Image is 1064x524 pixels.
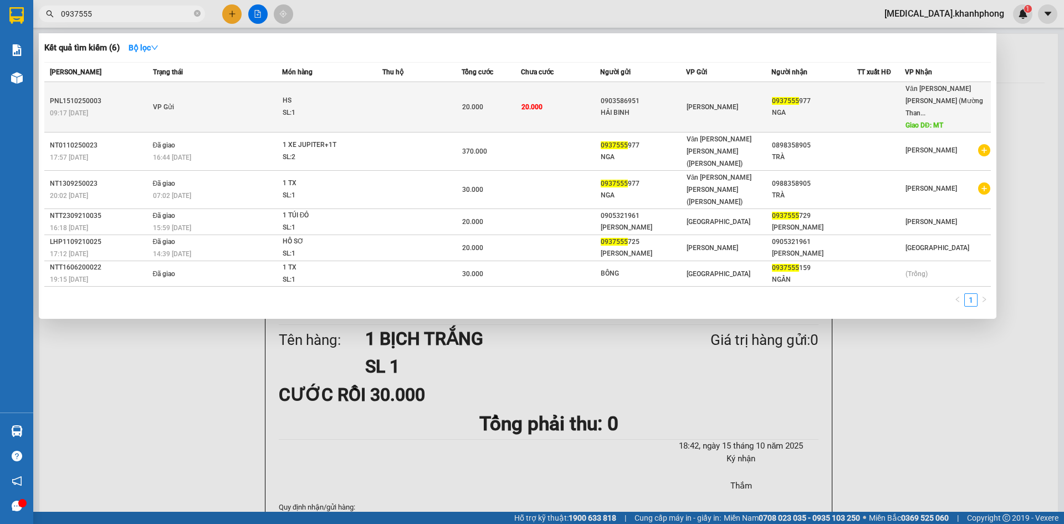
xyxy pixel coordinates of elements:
[462,103,483,111] span: 20.000
[687,244,738,252] span: [PERSON_NAME]
[462,270,483,278] span: 30.000
[772,236,857,248] div: 0905321961
[521,103,543,111] span: 20.000
[601,140,686,151] div: 977
[50,236,150,248] div: LHP1109210025
[462,244,483,252] span: 20.000
[601,238,628,246] span: 0937555
[601,268,686,279] div: BÔNG
[951,293,964,307] li: Previous Page
[772,151,857,163] div: TRÀ
[12,476,22,486] span: notification
[153,103,174,111] span: VP Gửi
[978,144,990,156] span: plus-circle
[50,276,88,283] span: 19:15 [DATE]
[50,224,88,232] span: 16:18 [DATE]
[61,8,192,20] input: Tìm tên, số ĐT hoặc mã đơn
[521,68,554,76] span: Chưa cước
[601,222,686,233] div: [PERSON_NAME]
[283,95,366,107] div: HS
[601,141,628,149] span: 0937555
[283,190,366,202] div: SL: 1
[462,147,487,155] span: 370.000
[772,210,857,222] div: 729
[153,270,176,278] span: Đã giao
[981,296,988,303] span: right
[50,262,150,273] div: NTT1606200022
[153,141,176,149] span: Đã giao
[906,244,969,252] span: [GEOGRAPHIC_DATA]
[50,250,88,258] span: 17:12 [DATE]
[9,7,24,24] img: logo-vxr
[687,135,752,167] span: Văn [PERSON_NAME] [PERSON_NAME] ([PERSON_NAME])
[601,190,686,201] div: NGA
[14,72,63,124] b: [PERSON_NAME]
[906,85,983,117] span: Văn [PERSON_NAME] [PERSON_NAME] (Mường Than...
[153,180,176,187] span: Đã giao
[153,238,176,246] span: Đã giao
[120,39,167,57] button: Bộ lọcdown
[905,68,932,76] span: VP Nhận
[772,262,857,274] div: 159
[601,210,686,222] div: 0905321961
[283,139,366,151] div: 1 XE JUPITER+1T
[50,68,101,76] span: [PERSON_NAME]
[283,151,366,164] div: SL: 2
[283,107,366,119] div: SL: 1
[978,182,990,195] span: plus-circle
[772,178,857,190] div: 0988358905
[687,103,738,111] span: [PERSON_NAME]
[601,95,686,107] div: 0903586951
[687,174,752,206] span: Văn [PERSON_NAME] [PERSON_NAME] ([PERSON_NAME])
[462,68,493,76] span: Tổng cước
[50,95,150,107] div: PNL1510250003
[44,42,120,54] h3: Kết quả tìm kiếm ( 6 )
[153,250,191,258] span: 14:39 [DATE]
[772,107,857,119] div: NGA
[194,9,201,19] span: close-circle
[906,121,943,129] span: Giao DĐ: MT
[153,224,191,232] span: 15:59 [DATE]
[906,218,957,226] span: [PERSON_NAME]
[772,190,857,201] div: TRÀ
[11,44,23,56] img: solution-icon
[772,222,857,233] div: [PERSON_NAME]
[978,293,991,307] button: right
[601,236,686,248] div: 725
[11,72,23,84] img: warehouse-icon
[93,53,152,67] li: (c) 2017
[50,210,150,222] div: NTT2309210035
[283,177,366,190] div: 1 TX
[153,154,191,161] span: 16:44 [DATE]
[12,501,22,511] span: message
[93,42,152,51] b: [DOMAIN_NAME]
[153,68,183,76] span: Trạng thái
[965,294,977,306] a: 1
[601,248,686,260] div: [PERSON_NAME]
[14,14,69,69] img: logo.jpg
[978,293,991,307] li: Next Page
[772,97,799,105] span: 0937555
[50,178,150,190] div: NT1309250023
[772,212,799,220] span: 0937555
[462,186,483,194] span: 30.000
[153,212,176,220] span: Đã giao
[71,16,106,88] b: BIÊN NHẬN GỬI HÀNG
[906,146,957,154] span: [PERSON_NAME]
[772,248,857,260] div: [PERSON_NAME]
[772,140,857,151] div: 0898358905
[11,425,23,437] img: warehouse-icon
[283,236,366,248] div: HỒ SƠ
[120,14,147,40] img: logo.jpg
[283,210,366,222] div: 1 TÚI ĐỎ
[687,270,750,278] span: [GEOGRAPHIC_DATA]
[50,140,150,151] div: NT0110250023
[951,293,964,307] button: left
[601,107,686,119] div: HẢI BINH
[964,293,978,307] li: 1
[601,180,628,187] span: 0937555
[772,274,857,286] div: NGÂN
[283,248,366,260] div: SL: 1
[601,178,686,190] div: 977
[129,43,158,52] strong: Bộ lọc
